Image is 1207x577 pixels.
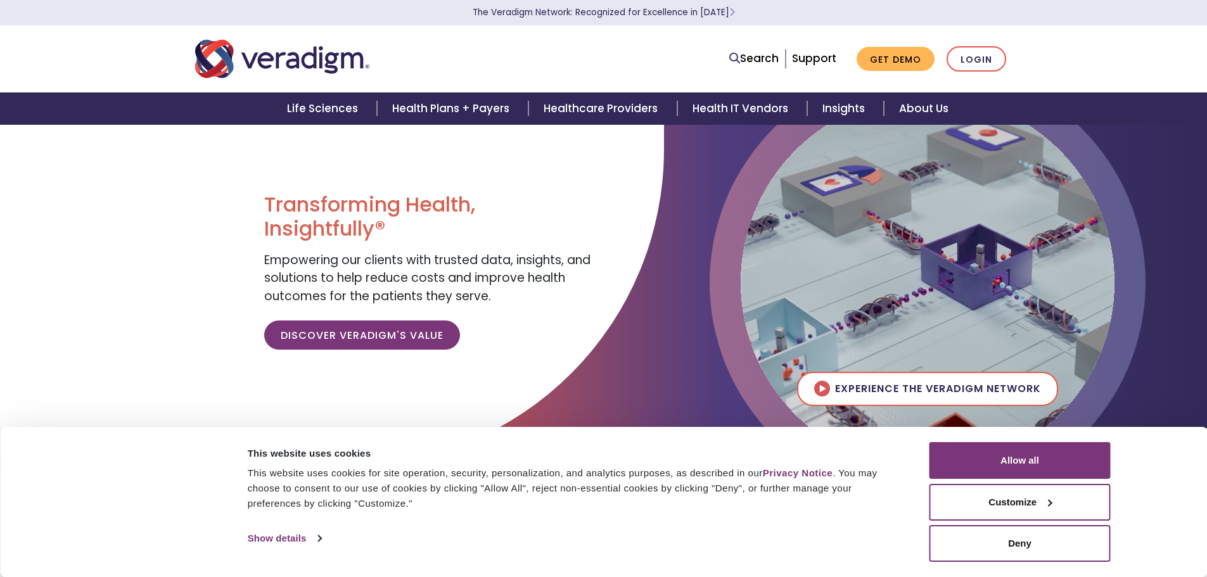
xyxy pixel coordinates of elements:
button: Deny [929,525,1111,562]
a: Login [947,46,1006,72]
a: The Veradigm Network: Recognized for Excellence in [DATE]Learn More [473,6,735,18]
h1: Transforming Health, Insightfully® [264,193,594,241]
a: Health IT Vendors [677,92,807,125]
button: Allow all [929,442,1111,479]
a: Healthcare Providers [528,92,677,125]
span: Learn More [729,6,735,18]
a: Get Demo [857,47,935,72]
span: Empowering our clients with trusted data, insights, and solutions to help reduce costs and improv... [264,251,591,305]
div: This website uses cookies [248,446,901,461]
a: Health Plans + Payers [377,92,528,125]
a: About Us [884,92,964,125]
a: Privacy Notice [763,467,833,478]
button: Customize [929,484,1111,521]
a: Show details [248,529,321,548]
a: Insights [807,92,884,125]
a: Life Sciences [272,92,377,125]
div: This website uses cookies for site operation, security, personalization, and analytics purposes, ... [248,466,901,511]
a: Support [792,51,836,66]
a: Discover Veradigm's Value [264,320,460,350]
img: Veradigm logo [195,38,369,80]
a: Search [729,50,779,67]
